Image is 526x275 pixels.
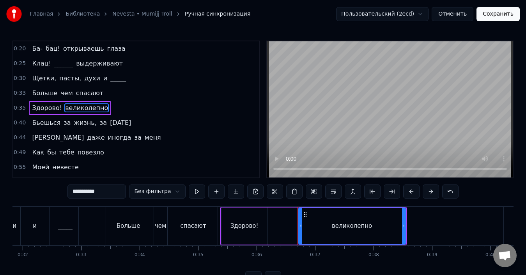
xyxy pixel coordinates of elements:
[45,44,61,53] span: бац!
[6,6,22,22] img: youka
[76,252,87,258] div: 0:33
[64,103,109,112] span: великолепно
[135,252,145,258] div: 0:34
[485,252,496,258] div: 0:40
[31,133,85,142] span: [PERSON_NAME]
[14,149,26,156] span: 0:49
[109,118,132,127] span: [DATE]
[62,44,105,53] span: открываешь
[112,10,172,18] a: Nevesta • Mumijj Troll
[58,74,82,83] span: пасты,
[63,118,71,127] span: за
[31,44,43,53] span: Ба-
[77,148,105,157] span: повезло
[14,119,26,127] span: 0:40
[117,222,140,231] div: Больше
[181,222,206,231] div: спасают
[493,244,517,267] a: Открытый чат
[60,89,73,98] span: чем
[31,103,63,112] span: Здорово!
[14,163,26,171] span: 0:55
[110,74,127,83] span: _____
[230,222,259,231] div: Здорово!
[14,75,26,82] span: 0:30
[368,252,379,258] div: 0:38
[31,89,58,98] span: Больше
[107,133,132,142] span: иногда
[432,7,473,21] button: Отменить
[14,45,26,53] span: 0:20
[51,163,80,172] span: невесте
[14,89,26,97] span: 0:33
[476,7,520,21] button: Сохранить
[53,59,74,68] span: ______
[14,60,26,67] span: 0:25
[75,59,124,68] span: выдерживают
[14,134,26,142] span: 0:44
[193,252,204,258] div: 0:35
[75,89,104,98] span: спасают
[31,148,45,157] span: Как
[58,222,73,231] div: _____
[83,74,101,83] span: духи
[46,148,57,157] span: бы
[31,59,52,68] span: Клац!
[133,133,142,142] span: за
[18,252,28,258] div: 0:32
[310,252,321,258] div: 0:37
[30,10,250,18] nav: breadcrumb
[33,222,37,231] div: и
[58,148,75,157] span: тебе
[103,74,108,83] span: и
[14,104,26,112] span: 0:35
[427,252,437,258] div: 0:39
[31,74,57,83] span: Щетки,
[66,10,100,18] a: Библиотека
[144,133,162,142] span: меня
[251,252,262,258] div: 0:36
[30,10,53,18] a: Главная
[185,10,251,18] span: Ручная синхронизация
[155,222,166,231] div: чем
[73,118,97,127] span: жизнь,
[332,222,372,231] div: великолепно
[31,118,61,127] span: Бьешься
[31,163,50,172] span: Моей
[86,133,105,142] span: даже
[99,118,108,127] span: за
[106,44,126,53] span: глаза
